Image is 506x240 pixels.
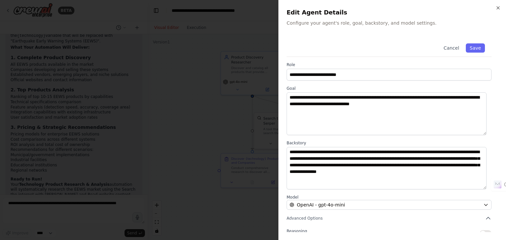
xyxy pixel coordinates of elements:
p: Configure your agent's role, goal, backstory, and model settings. [287,20,498,26]
div: blue [32,2,40,10]
button: Save [466,43,485,53]
label: Role [287,62,492,67]
span: OpenAI - gpt-4o-mini [297,202,345,208]
label: Goal [287,86,492,91]
span: Advanced Options [287,216,323,221]
div: Add a Note [41,1,51,12]
div: Share on X [62,1,72,12]
div: yellow [12,2,20,10]
button: OpenAI - gpt-4o-mini [287,200,492,210]
div: pink [2,2,10,10]
div: Create a Quoteshot [51,1,62,12]
div: green [22,2,30,10]
h2: Edit Agent Details [287,8,498,17]
span: Reasoning [287,229,307,233]
button: Cancel [439,43,463,53]
label: Backstory [287,140,492,146]
label: Model [287,195,492,200]
button: Advanced Options [287,215,492,222]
